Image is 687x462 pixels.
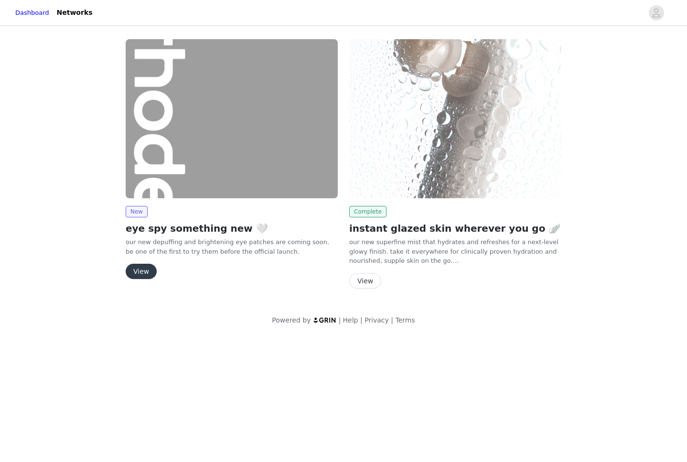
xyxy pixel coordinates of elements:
button: View [349,273,381,289]
span: | [360,316,363,324]
h2: instant glazed skin wherever you go 🪽 [349,221,561,236]
span: New [126,206,148,217]
div: avatar [652,5,661,21]
p: our new depuffing and brightening eye patches are coming soon. be one of the first to try them be... [126,237,338,256]
a: Privacy [365,316,389,324]
a: Dashboard [15,8,49,18]
img: rhode skin [349,39,561,198]
img: logo [313,317,337,323]
span: | [339,316,341,324]
img: rhode skin [126,39,338,198]
h2: eye spy something new 🤍 [126,221,338,236]
a: View [349,278,381,285]
a: Terms [395,316,415,324]
span: Complete [349,206,386,217]
span: Powered by [272,316,311,324]
a: Networks [51,2,98,23]
a: View [126,268,157,275]
p: our new superfine mist that hydrates and refreshes for a next-level glowy finish. take it everywh... [349,237,561,266]
button: View [126,264,157,279]
span: | [391,316,393,324]
a: Help [343,316,358,324]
